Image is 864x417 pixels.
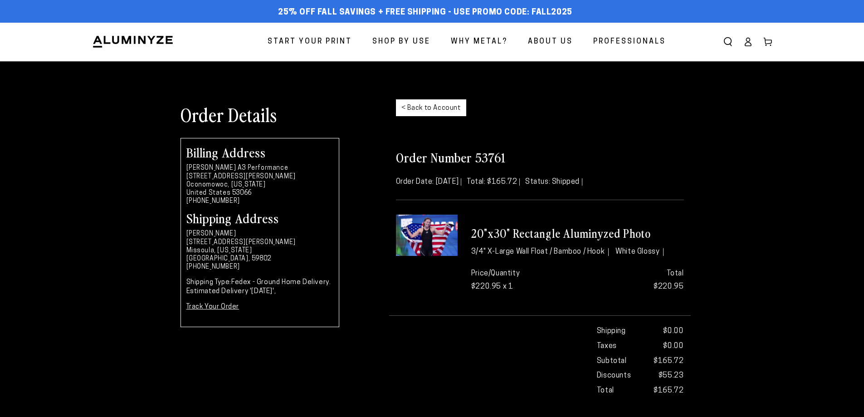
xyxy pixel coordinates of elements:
li: [GEOGRAPHIC_DATA], 59802 [186,255,333,263]
img: Aluminyze [92,35,174,49]
strong: Total [597,384,614,397]
span: Total: $165.72 [467,178,520,186]
h3: 20"x30" Rectangle Aluminyzed Photo [471,226,684,241]
strong: [PERSON_NAME] A3 Performance [186,165,288,172]
span: $0.00 [663,340,683,353]
p: Price/Quantity $220.95 x 1 [471,267,571,294]
a: Shop By Use [366,30,437,54]
li: Missoula, [US_STATE] [186,247,333,255]
li: 3/4" X-Large Wall Float / Bamboo / Hook [471,248,609,256]
span: Start Your Print [268,35,352,49]
li: [PHONE_NUMBER] [186,263,333,271]
h2: Order Number 53761 [396,149,684,165]
span: 25% off FALL Savings + Free Shipping - Use Promo Code: FALL2025 [278,8,572,18]
h2: Billing Address [186,146,333,158]
span: Status: Shipped [525,178,582,186]
summary: Search our site [718,32,738,52]
strong: $165.72 [654,384,683,397]
span: $165.72 [654,355,683,368]
a: < Back to Account [396,99,466,116]
strong: Shipping Type: [186,279,231,286]
p: $220.95 [584,267,683,294]
a: Why Metal? [444,30,514,54]
span: Why Metal? [451,35,508,49]
strong: Discounts [597,369,631,383]
span: $55.23 [659,369,684,383]
strong: Taxes [597,340,617,353]
h1: Order Details [181,103,382,126]
p: Fedex - Ground Home Delivery. Estimated Delivery '[DATE]', [186,278,333,296]
li: United States 53066 [186,189,333,197]
strong: Total [667,270,684,277]
span: Shop By Use [372,35,430,49]
strong: [PERSON_NAME] [186,231,236,237]
a: Track Your Order [186,304,239,310]
li: [STREET_ADDRESS][PERSON_NAME] [186,239,333,247]
strong: Shipping [597,325,626,338]
a: Start Your Print [261,30,359,54]
span: Professionals [593,35,666,49]
a: Professionals [586,30,673,54]
h2: Shipping Address [186,211,333,224]
li: White Glossy [615,248,664,256]
li: Oconomowoc, [US_STATE] [186,181,333,189]
span: $0.00 [663,325,683,338]
a: About Us [521,30,580,54]
span: About Us [528,35,573,49]
img: 20"x30" Rectangle White Glossy Aluminyzed Photo - 3/4" X-Large Wall Float / Hook [396,215,458,256]
li: [PHONE_NUMBER] [186,197,333,206]
strong: Subtotal [597,355,627,368]
span: Order Date: [DATE] [396,178,462,186]
li: [STREET_ADDRESS][PERSON_NAME] [186,173,333,181]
